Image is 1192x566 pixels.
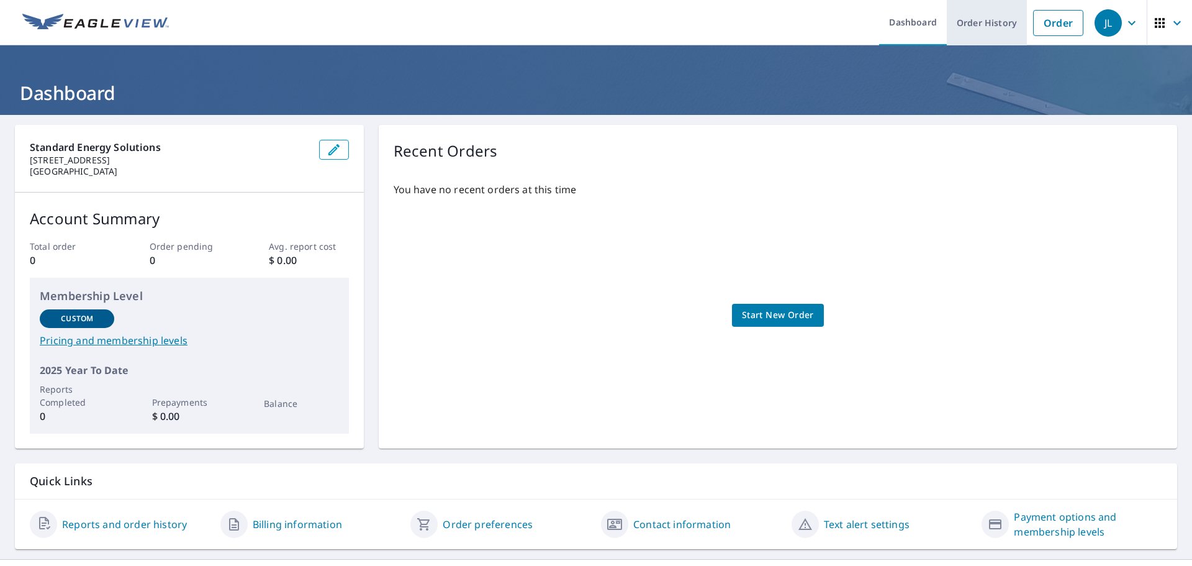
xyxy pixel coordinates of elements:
[30,473,1162,489] p: Quick Links
[150,253,229,268] p: 0
[40,383,114,409] p: Reports Completed
[253,517,342,532] a: Billing information
[269,240,348,253] p: Avg. report cost
[61,313,93,324] p: Custom
[62,517,187,532] a: Reports and order history
[150,240,229,253] p: Order pending
[30,166,309,177] p: [GEOGRAPHIC_DATA]
[443,517,533,532] a: Order preferences
[30,208,349,230] p: Account Summary
[15,80,1177,106] h1: Dashboard
[22,14,169,32] img: EV Logo
[30,253,109,268] p: 0
[269,253,348,268] p: $ 0.00
[1014,509,1162,539] a: Payment options and membership levels
[40,363,339,378] p: 2025 Year To Date
[30,155,309,166] p: [STREET_ADDRESS]
[152,409,227,424] p: $ 0.00
[824,517,910,532] a: Text alert settings
[264,397,338,410] p: Balance
[30,140,309,155] p: Standard Energy Solutions
[633,517,731,532] a: Contact information
[394,140,498,162] p: Recent Orders
[40,333,339,348] a: Pricing and membership levels
[394,182,1162,197] p: You have no recent orders at this time
[732,304,824,327] a: Start New Order
[1095,9,1122,37] div: JL
[1033,10,1083,36] a: Order
[30,240,109,253] p: Total order
[742,308,814,323] span: Start New Order
[40,409,114,424] p: 0
[40,288,339,304] p: Membership Level
[152,396,227,409] p: Prepayments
